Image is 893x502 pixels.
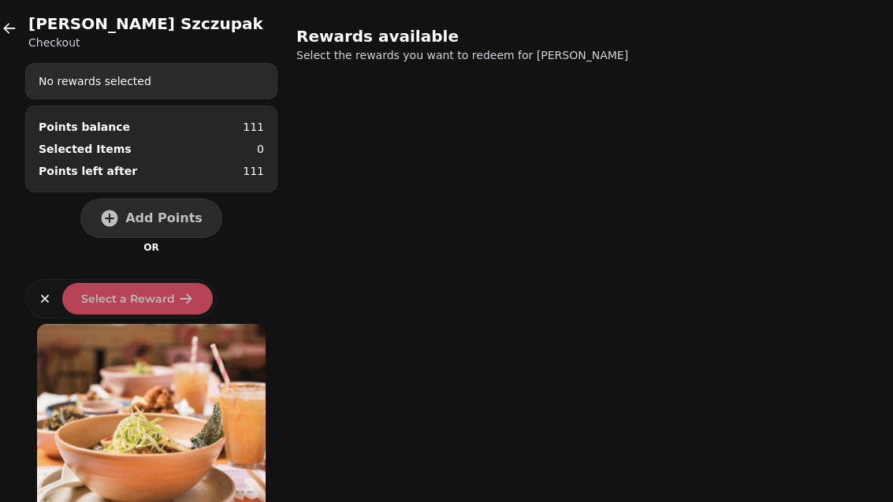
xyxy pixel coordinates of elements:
[143,241,158,254] p: OR
[296,25,599,47] h2: Rewards available
[39,119,130,135] div: Points balance
[28,13,263,35] h2: [PERSON_NAME] Szczupak
[243,163,264,179] p: 111
[243,119,264,135] p: 111
[296,47,700,63] p: Select the rewards you want to redeem for
[26,67,277,95] div: No rewards selected
[80,199,222,238] button: Add Points
[537,49,628,61] span: [PERSON_NAME]
[125,212,203,225] span: Add Points
[39,163,137,179] p: Points left after
[28,35,263,50] p: Checkout
[257,141,264,157] p: 0
[81,293,175,304] span: Select a Reward
[62,283,213,314] button: Select a Reward
[39,141,132,157] p: Selected Items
